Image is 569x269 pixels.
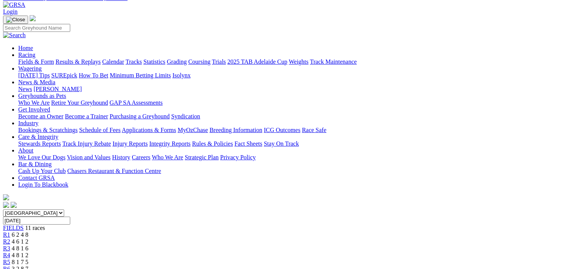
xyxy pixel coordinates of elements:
a: Stay On Track [264,140,299,147]
a: We Love Our Dogs [18,154,65,160]
a: Login To Blackbook [18,181,68,188]
a: R4 [3,252,10,258]
a: Tracks [126,58,142,65]
a: News [18,86,32,92]
a: Grading [167,58,187,65]
a: R2 [3,238,10,245]
a: [PERSON_NAME] [33,86,82,92]
button: Toggle navigation [3,16,28,24]
a: Greyhounds as Pets [18,93,66,99]
a: R5 [3,259,10,265]
a: Applications & Forms [122,127,176,133]
div: Racing [18,58,566,65]
img: twitter.svg [11,202,17,208]
a: Care & Integrity [18,134,58,140]
a: Rules & Policies [192,140,233,147]
div: News & Media [18,86,566,93]
a: Stewards Reports [18,140,61,147]
a: About [18,147,33,154]
a: Home [18,45,33,51]
a: Syndication [171,113,200,120]
a: Weights [289,58,309,65]
a: [DATE] Tips [18,72,50,79]
a: Results & Replays [55,58,101,65]
span: 6 2 4 8 [12,231,28,238]
a: Track Injury Rebate [62,140,111,147]
img: GRSA [3,2,25,8]
a: Breeding Information [210,127,262,133]
a: Trials [212,58,226,65]
div: Industry [18,127,566,134]
a: Wagering [18,65,42,72]
a: Get Involved [18,106,50,113]
div: About [18,154,566,161]
input: Search [3,24,70,32]
a: Fields & Form [18,58,54,65]
input: Select date [3,217,70,225]
div: Get Involved [18,113,566,120]
a: MyOzChase [178,127,208,133]
img: facebook.svg [3,202,9,208]
img: logo-grsa-white.png [30,15,36,21]
a: Racing [18,52,35,58]
a: Login [3,8,17,15]
a: R1 [3,231,10,238]
div: Greyhounds as Pets [18,99,566,106]
a: Isolynx [172,72,191,79]
a: Calendar [102,58,124,65]
a: SUREpick [51,72,77,79]
a: Statistics [143,58,165,65]
a: Who We Are [18,99,50,106]
a: News & Media [18,79,55,85]
img: logo-grsa-white.png [3,194,9,200]
span: 4 8 1 6 [12,245,28,252]
a: Bar & Dining [18,161,52,167]
span: 4 8 1 2 [12,252,28,258]
div: Bar & Dining [18,168,566,175]
a: Cash Up Your Club [18,168,66,174]
a: Coursing [188,58,211,65]
a: How To Bet [79,72,109,79]
a: History [112,154,130,160]
a: ICG Outcomes [264,127,300,133]
a: Integrity Reports [149,140,191,147]
a: Schedule of Fees [79,127,120,133]
img: Close [6,17,25,23]
a: 2025 TAB Adelaide Cup [227,58,287,65]
a: Injury Reports [112,140,148,147]
a: Who We Are [152,154,183,160]
div: Care & Integrity [18,140,566,147]
span: 11 races [25,225,45,231]
a: Contact GRSA [18,175,55,181]
a: Track Maintenance [310,58,357,65]
a: Chasers Restaurant & Function Centre [67,168,161,174]
a: Become an Owner [18,113,63,120]
a: GAP SA Assessments [110,99,163,106]
a: Privacy Policy [220,154,256,160]
a: R3 [3,245,10,252]
span: 8 1 7 5 [12,259,28,265]
a: Vision and Values [67,154,110,160]
span: 4 6 1 2 [12,238,28,245]
a: Fact Sheets [235,140,262,147]
a: Purchasing a Greyhound [110,113,170,120]
div: Wagering [18,72,566,79]
a: Strategic Plan [185,154,219,160]
a: Race Safe [302,127,326,133]
a: Retire Your Greyhound [51,99,108,106]
a: Bookings & Scratchings [18,127,77,133]
a: Become a Trainer [65,113,108,120]
a: Industry [18,120,38,126]
a: Careers [132,154,150,160]
a: Minimum Betting Limits [110,72,171,79]
a: FIELDS [3,225,24,231]
img: Search [3,32,26,39]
